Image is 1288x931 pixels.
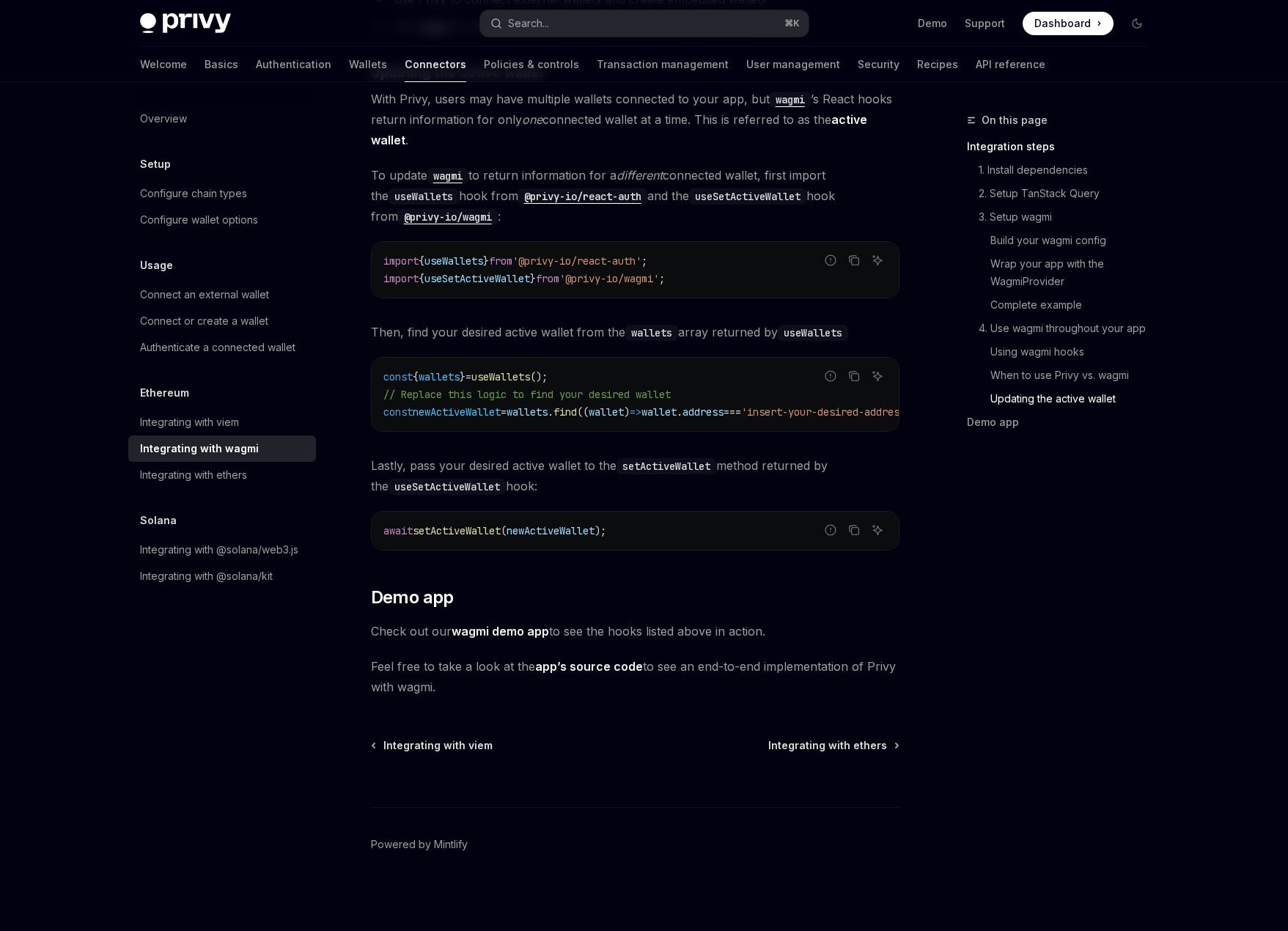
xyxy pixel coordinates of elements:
a: Connectors [405,47,466,82]
a: Wallets [349,47,387,82]
span: Then, find your desired active wallet from the array returned by [371,322,899,342]
h5: Usage [140,257,173,274]
span: Integrating with ethers [768,738,887,753]
a: 4. Use wagmi throughout your app [967,317,1160,340]
span: newActiveWallet [413,405,501,419]
button: Copy the contents from the code block [844,251,864,270]
span: ( [501,524,507,537]
h5: Solana [140,512,177,529]
span: } [530,272,536,285]
div: Authenticate a connected wallet [140,339,295,356]
a: 2. Setup TanStack Query [967,182,1160,205]
div: Connect or create a wallet [140,312,268,330]
a: @privy-io/react-auth [518,188,647,203]
div: Integrating with wagmi [140,440,259,457]
a: Support [965,16,1005,31]
span: Feel free to take a look at the to see an end-to-end implementation of Privy with wagmi. [371,656,899,697]
h5: Ethereum [140,384,189,402]
a: Demo [918,16,947,31]
a: Configure chain types [128,180,316,207]
span: (( [577,405,589,419]
span: '@privy-io/wagmi' [559,272,659,285]
a: Dashboard [1023,12,1114,35]
code: setActiveWallet [617,458,716,474]
a: User management [746,47,840,82]
button: Ask AI [868,251,887,270]
span: Dashboard [1034,16,1091,31]
code: useSetActiveWallet [389,479,506,495]
span: } [483,254,489,268]
a: Integrating with wagmi [128,435,316,462]
span: On this page [982,111,1048,129]
a: Authenticate a connected wallet [128,334,316,361]
span: import [383,254,419,268]
button: Report incorrect code [821,520,840,540]
div: Connect an external wallet [140,286,269,303]
div: Configure chain types [140,185,247,202]
span: . [548,405,553,419]
span: { [419,254,424,268]
span: import [383,272,419,285]
a: Integrating with viem [128,409,316,435]
span: setActiveWallet [413,524,501,537]
div: Integrating with ethers [140,466,247,484]
h5: Setup [140,155,171,173]
a: Overview [128,106,316,132]
a: Updating the active wallet [967,387,1160,411]
span: = [501,405,507,419]
a: Wrap your app with the WagmiProvider [967,252,1160,293]
span: } [460,370,465,383]
a: Configure wallet options [128,207,316,233]
a: Welcome [140,47,187,82]
span: ; [641,254,647,268]
a: Basics [205,47,238,82]
span: To update to return information for a connected wallet, first import the hook from and the hook f... [371,165,899,227]
a: Integrating with @solana/web3.js [128,537,316,563]
a: Security [858,47,899,82]
span: With Privy, users may have multiple wallets connected to your app, but ’s React hooks return info... [371,89,899,150]
div: Overview [140,110,187,128]
em: one [522,112,542,127]
button: Ask AI [868,367,887,386]
span: useWallets [471,370,530,383]
span: const [383,370,413,383]
a: Recipes [917,47,958,82]
span: === [724,405,741,419]
span: { [413,370,419,383]
img: dark logo [140,13,231,34]
span: '@privy-io/react-auth' [512,254,641,268]
span: address [682,405,724,419]
button: Ask AI [868,520,887,540]
em: different [617,168,663,183]
a: Integrating with ethers [128,462,316,488]
a: Using wagmi hooks [967,340,1160,364]
button: Report incorrect code [821,367,840,386]
div: Integrating with @solana/web3.js [140,541,298,559]
a: 3. Setup wagmi [967,205,1160,229]
code: @privy-io/wagmi [398,209,498,225]
code: useWallets [778,325,848,341]
a: 1. Install dependencies [967,158,1160,182]
span: ⌘ K [784,18,800,29]
div: Integrating with viem [140,413,239,431]
span: ; [659,272,665,285]
span: from [489,254,512,268]
a: Integrating with ethers [768,738,898,753]
span: find [553,405,577,419]
a: Policies & controls [484,47,579,82]
a: @privy-io/wagmi [398,209,498,224]
a: wagmi [770,92,811,106]
span: { [419,272,424,285]
a: API reference [976,47,1045,82]
span: Integrating with viem [383,738,493,753]
code: wallets [625,325,678,341]
a: Demo app [967,411,1160,434]
a: Authentication [256,47,331,82]
a: When to use Privy vs. wagmi [967,364,1160,387]
a: Build your wagmi config [967,229,1160,252]
span: newActiveWallet [507,524,595,537]
div: Integrating with @solana/kit [140,567,273,585]
a: Powered by Mintlify [371,837,468,852]
span: = [465,370,471,383]
a: Integrating with @solana/kit [128,563,316,589]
